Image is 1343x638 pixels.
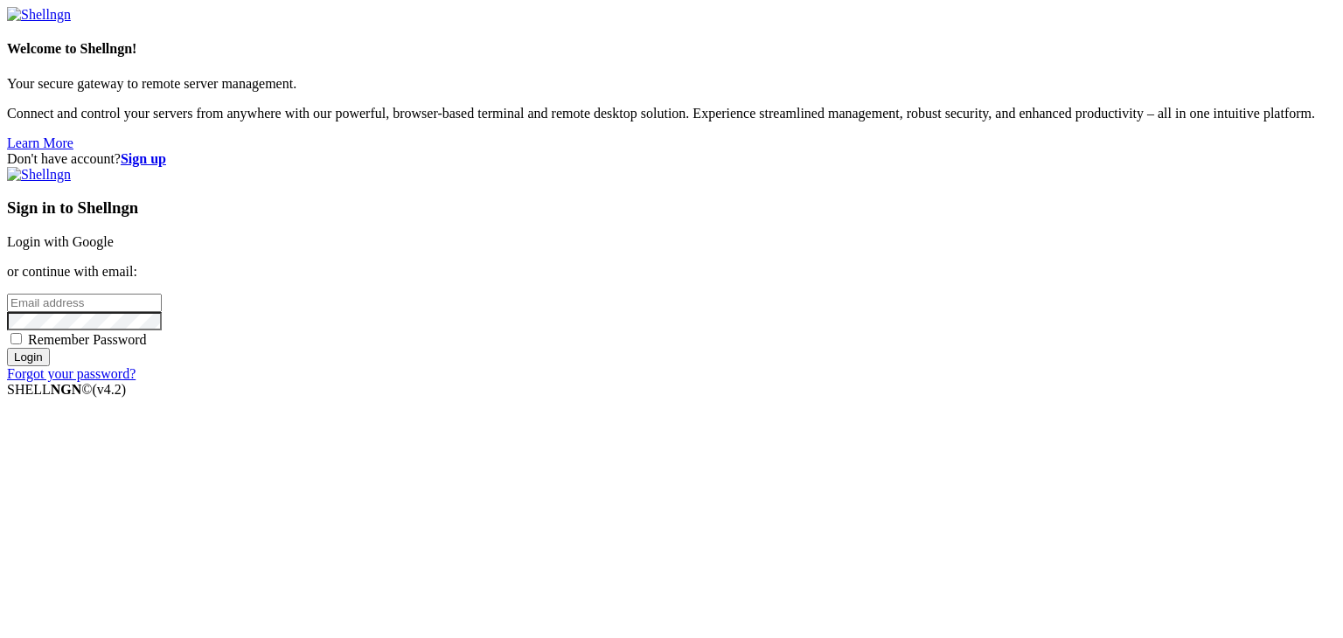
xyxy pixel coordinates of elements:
span: 4.2.0 [93,382,127,397]
a: Learn More [7,135,73,150]
b: NGN [51,382,82,397]
input: Login [7,348,50,366]
input: Remember Password [10,333,22,344]
h4: Welcome to Shellngn! [7,41,1336,57]
a: Forgot your password? [7,366,136,381]
span: SHELL © [7,382,126,397]
span: Remember Password [28,332,147,347]
input: Email address [7,294,162,312]
p: or continue with email: [7,264,1336,280]
p: Connect and control your servers from anywhere with our powerful, browser-based terminal and remo... [7,106,1336,121]
h3: Sign in to Shellngn [7,198,1336,218]
a: Login with Google [7,234,114,249]
div: Don't have account? [7,151,1336,167]
img: Shellngn [7,7,71,23]
a: Sign up [121,151,166,166]
p: Your secure gateway to remote server management. [7,76,1336,92]
img: Shellngn [7,167,71,183]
